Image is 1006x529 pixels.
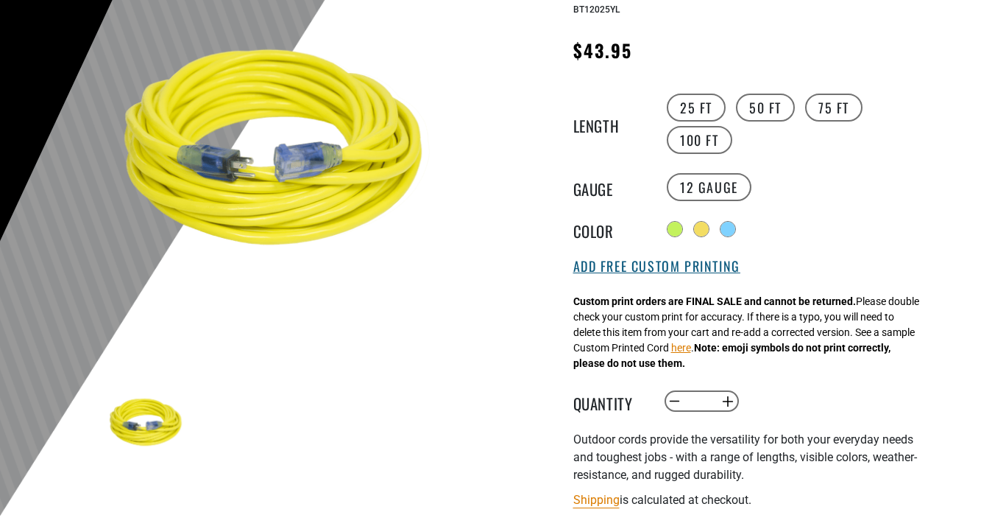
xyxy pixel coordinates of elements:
[573,342,890,369] strong: Note: emoji symbols do not print correctly, please do not use them.
[573,178,647,197] legend: Gauge
[805,94,862,122] label: 75 FT
[573,4,620,15] span: BT12025YL
[573,220,647,239] legend: Color
[573,37,632,63] span: $43.95
[573,259,740,275] button: Add Free Custom Printing
[667,126,732,154] label: 100 FT
[573,114,647,133] legend: Length
[573,294,919,371] div: Please double check your custom print for accuracy. If there is a typo, you will need to delete t...
[573,490,934,510] div: is calculated at checkout.
[573,392,647,411] label: Quantity
[671,340,691,356] button: here
[573,432,917,482] span: Outdoor cords provide the versatility for both your everyday needs and toughest jobs - with a ran...
[667,94,726,122] label: 25 FT
[573,295,856,307] strong: Custom print orders are FINAL SALE and cannot be returned.
[736,94,795,122] label: 50 FT
[105,381,191,466] img: yellow
[573,493,620,507] a: Shipping
[667,173,751,201] label: 12 Gauge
